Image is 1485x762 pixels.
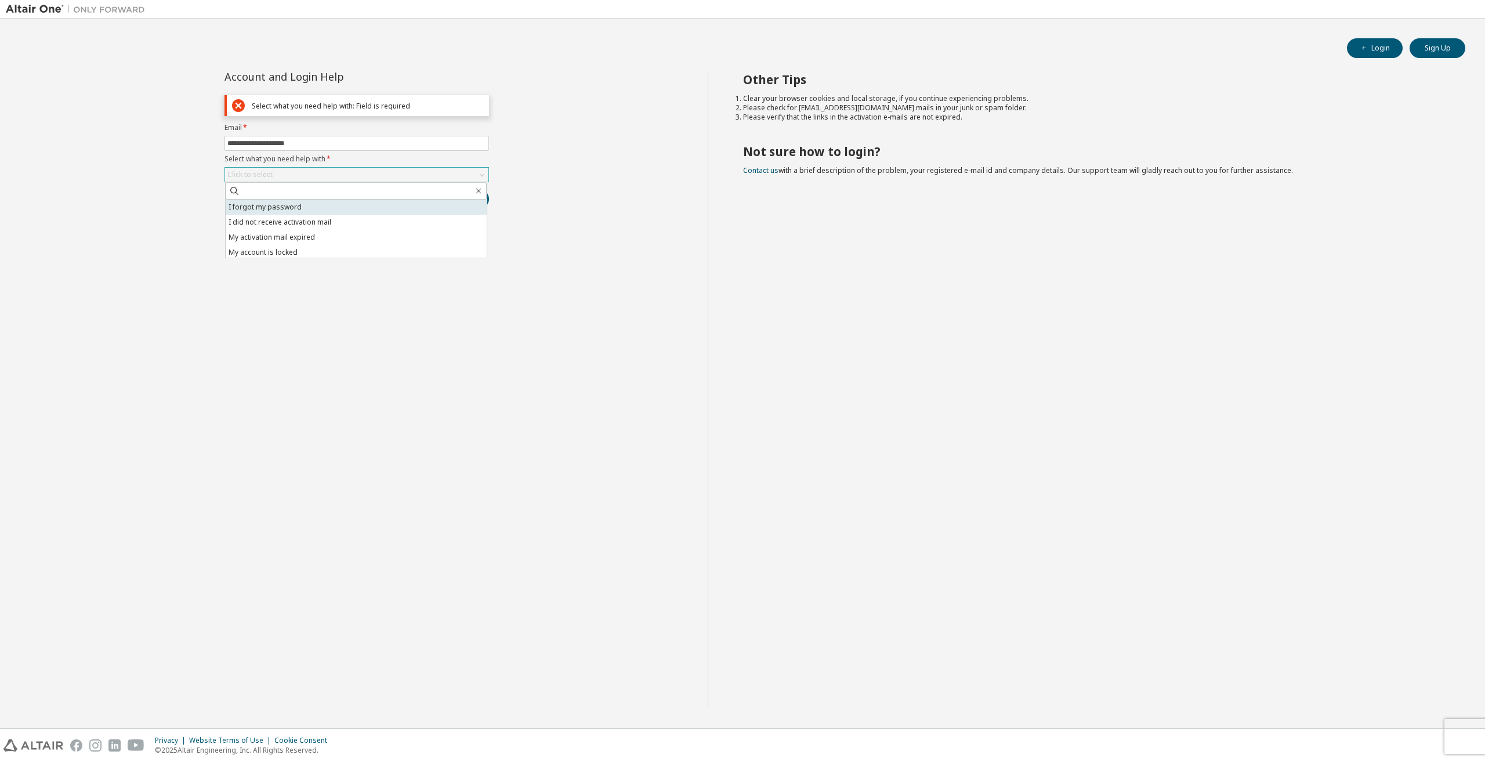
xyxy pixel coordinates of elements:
[155,745,334,755] p: © 2025 Altair Engineering, Inc. All Rights Reserved.
[1347,38,1403,58] button: Login
[743,144,1445,159] h2: Not sure how to login?
[225,168,488,182] div: Click to select
[224,72,436,81] div: Account and Login Help
[743,165,778,175] a: Contact us
[155,736,189,745] div: Privacy
[128,739,144,752] img: youtube.svg
[743,72,1445,87] h2: Other Tips
[743,94,1445,103] li: Clear your browser cookies and local storage, if you continue experiencing problems.
[743,103,1445,113] li: Please check for [EMAIL_ADDRESS][DOMAIN_NAME] mails in your junk or spam folder.
[226,200,487,215] li: I forgot my password
[274,736,334,745] div: Cookie Consent
[70,739,82,752] img: facebook.svg
[1410,38,1465,58] button: Sign Up
[108,739,121,752] img: linkedin.svg
[224,123,489,132] label: Email
[252,102,484,110] div: Select what you need help with: Field is required
[743,113,1445,122] li: Please verify that the links in the activation e-mails are not expired.
[743,165,1293,175] span: with a brief description of the problem, your registered e-mail id and company details. Our suppo...
[89,739,102,752] img: instagram.svg
[3,739,63,752] img: altair_logo.svg
[227,170,273,179] div: Click to select
[6,3,151,15] img: Altair One
[224,154,489,164] label: Select what you need help with
[189,736,274,745] div: Website Terms of Use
